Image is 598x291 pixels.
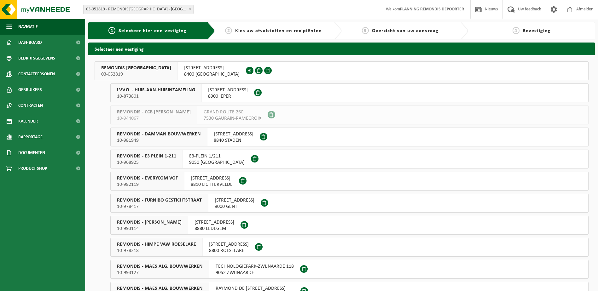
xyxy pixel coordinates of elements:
[117,159,176,166] span: 10-968925
[204,109,261,115] span: GRAND ROUTE 260
[117,219,182,225] span: REMONDIS - [PERSON_NAME]
[117,93,195,100] span: 10-873801
[18,66,55,82] span: Contactpersonen
[18,19,38,35] span: Navigatie
[117,203,202,210] span: 10-978417
[117,181,178,188] span: 10-982119
[110,150,589,168] button: REMONDIS - E3 PLEIN 1-211 10-968925 E3-PLEIN 1/2119050 [GEOGRAPHIC_DATA]
[108,27,115,34] span: 1
[215,197,254,203] span: [STREET_ADDRESS]
[204,115,261,122] span: 7530 GAURAIN-RAMECROIX
[110,128,589,146] button: REMONDIS - DAMMAN BOUWWERKEN 10-981949 [STREET_ADDRESS]8840 STADEN
[117,137,201,144] span: 10-981949
[214,131,253,137] span: [STREET_ADDRESS]
[184,71,240,77] span: 8400 [GEOGRAPHIC_DATA]
[117,197,202,203] span: REMONDIS - FURNIBO GESTICHTSTRAAT
[18,161,47,176] span: Product Shop
[83,5,194,14] span: 03-052819 - REMONDIS WEST-VLAANDEREN - OOSTENDE
[18,35,42,50] span: Dashboard
[18,113,38,129] span: Kalender
[110,172,589,191] button: REMONDIS - EVERYCOM VOF 10-982119 [STREET_ADDRESS]8810 LICHTERVELDE
[18,145,45,161] span: Documenten
[209,241,249,248] span: [STREET_ADDRESS]
[110,260,589,279] button: REMONDIS - MAES ALG. BOUWWERKEN 10-993127 TECHNOLOGIEPARK-ZWIJNAARDE 1189052 ZWIJNAARDE
[117,270,203,276] span: 10-993127
[214,137,253,144] span: 8840 STADEN
[215,203,254,210] span: 9000 GENT
[194,219,234,225] span: [STREET_ADDRESS]
[110,216,589,235] button: REMONDIS - [PERSON_NAME] 10-993114 [STREET_ADDRESS]8880 LEDEGEM
[189,153,245,159] span: E3-PLEIN 1/211
[18,98,43,113] span: Contracten
[191,181,233,188] span: 8810 LICHTERVELDE
[208,93,248,100] span: 8900 IEPER
[523,28,551,33] span: Bevestiging
[117,241,196,248] span: REMONDIS - HIMPE VAW ROESELARE
[362,27,369,34] span: 3
[209,248,249,254] span: 8800 ROESELARE
[18,82,42,98] span: Gebruikers
[84,5,193,14] span: 03-052819 - REMONDIS WEST-VLAANDEREN - OOSTENDE
[372,28,438,33] span: Overzicht van uw aanvraag
[110,238,589,257] button: REMONDIS - HIMPE VAW ROESELARE 10-978218 [STREET_ADDRESS]8800 ROESELARE
[216,270,294,276] span: 9052 ZWIJNAARDE
[400,7,464,12] strong: PLANNING REMONDIS DEPOORTER
[18,50,55,66] span: Bedrijfsgegevens
[513,27,520,34] span: 4
[117,115,191,122] span: 10-944067
[191,175,233,181] span: [STREET_ADDRESS]
[119,28,187,33] span: Selecteer hier een vestiging
[117,131,201,137] span: REMONDIS - DAMMAN BOUWWERKEN
[88,43,595,55] h2: Selecteer een vestiging
[18,129,43,145] span: Rapportage
[95,61,589,80] button: REMONDIS [GEOGRAPHIC_DATA] 03-052819 [STREET_ADDRESS]8400 [GEOGRAPHIC_DATA]
[117,87,195,93] span: I.V.V.O. - HUIS-AAN-HUISINZAMELING
[225,27,232,34] span: 2
[110,83,589,102] button: I.V.V.O. - HUIS-AAN-HUISINZAMELING 10-873801 [STREET_ADDRESS]8900 IEPER
[110,194,589,213] button: REMONDIS - FURNIBO GESTICHTSTRAAT 10-978417 [STREET_ADDRESS]9000 GENT
[216,263,294,270] span: TECHNOLOGIEPARK-ZWIJNAARDE 118
[189,159,245,166] span: 9050 [GEOGRAPHIC_DATA]
[117,263,203,270] span: REMONDIS - MAES ALG. BOUWWERKEN
[101,65,171,71] span: REMONDIS [GEOGRAPHIC_DATA]
[101,71,171,77] span: 03-052819
[117,225,182,232] span: 10-993114
[208,87,248,93] span: [STREET_ADDRESS]
[117,175,178,181] span: REMONDIS - EVERYCOM VOF
[117,109,191,115] span: REMONDIS - CCB [PERSON_NAME]
[184,65,240,71] span: [STREET_ADDRESS]
[117,153,176,159] span: REMONDIS - E3 PLEIN 1-211
[117,248,196,254] span: 10-978218
[235,28,322,33] span: Kies uw afvalstoffen en recipiënten
[194,225,234,232] span: 8880 LEDEGEM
